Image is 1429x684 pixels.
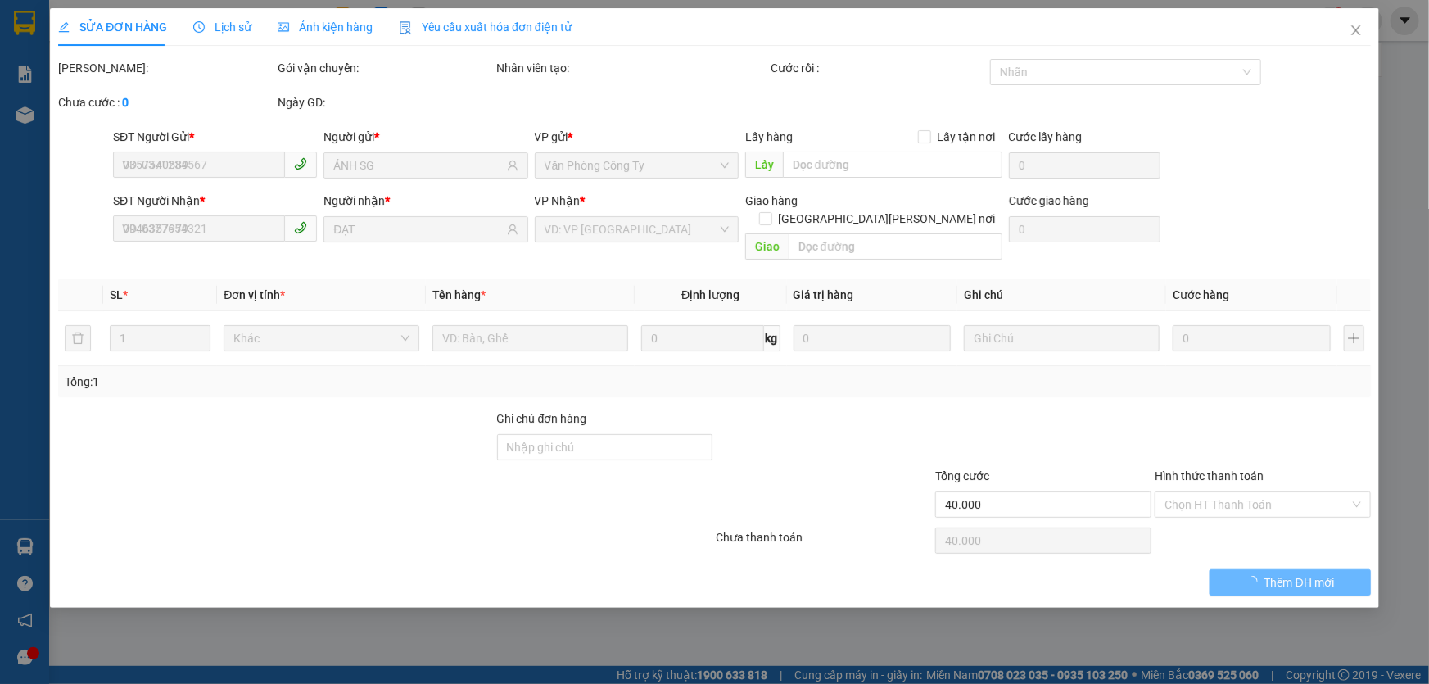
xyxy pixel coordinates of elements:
span: Lấy hàng [745,130,793,143]
span: clock-circle [193,21,205,33]
span: Đơn vị tính [224,288,285,301]
div: SĐT Người Nhận [113,192,317,210]
span: Thêm ĐH mới [1264,573,1334,591]
div: Nhân viên tạo: [497,59,768,77]
span: Tên hàng [432,288,486,301]
input: Tên người nhận [333,220,503,238]
span: Giá trị hàng [794,288,854,301]
span: user [507,160,518,171]
span: Tổng cước [935,469,989,482]
label: Hình thức thanh toán [1155,469,1264,482]
div: Chưa cước : [58,93,274,111]
input: Dọc đường [783,152,1002,178]
span: Định lượng [681,288,739,301]
th: Ghi chú [957,279,1166,311]
input: 0 [1173,325,1331,351]
span: picture [278,21,289,33]
button: Thêm ĐH mới [1210,569,1371,596]
span: phone [294,157,307,170]
div: Ngày GD: [278,93,494,111]
span: phone [294,221,307,234]
input: Cước giao hàng [1009,216,1160,242]
span: edit [58,21,70,33]
button: plus [1344,325,1364,351]
input: 0 [794,325,952,351]
div: Cước rồi : [771,59,987,77]
b: 0 [122,96,129,109]
label: Cước lấy hàng [1009,130,1083,143]
div: Chưa thanh toán [715,528,934,557]
span: loading [1246,576,1264,587]
div: Tổng: 1 [65,373,552,391]
div: VP gửi [535,128,739,146]
div: Người gửi [323,128,527,146]
span: Giao [745,233,789,260]
label: Cước giao hàng [1009,194,1090,207]
input: Cước lấy hàng [1009,152,1160,179]
div: Người nhận [323,192,527,210]
span: Cước hàng [1173,288,1229,301]
input: Ghi Chú [964,325,1160,351]
span: Văn Phòng Công Ty [545,153,729,178]
span: SỬA ĐƠN HÀNG [58,20,167,34]
input: Dọc đường [789,233,1002,260]
span: VP Nhận [535,194,581,207]
div: Gói vận chuyển: [278,59,494,77]
span: Lịch sử [193,20,251,34]
span: Lấy [745,152,783,178]
div: SĐT Người Gửi [113,128,317,146]
input: VD: Bàn, Ghế [432,325,628,351]
span: Lấy tận nơi [931,128,1002,146]
div: [PERSON_NAME]: [58,59,274,77]
span: Khác [233,326,409,351]
label: Ghi chú đơn hàng [497,412,587,425]
span: Giao hàng [745,194,798,207]
span: Yêu cầu xuất hóa đơn điện tử [399,20,572,34]
span: kg [764,325,780,351]
span: close [1350,24,1363,37]
span: Ảnh kiện hàng [278,20,373,34]
input: Tên người gửi [333,156,503,174]
img: icon [399,21,412,34]
button: delete [65,325,91,351]
button: Close [1333,8,1379,54]
span: user [507,224,518,235]
span: [GEOGRAPHIC_DATA][PERSON_NAME] nơi [772,210,1002,228]
input: Ghi chú đơn hàng [497,434,713,460]
span: SL [110,288,123,301]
